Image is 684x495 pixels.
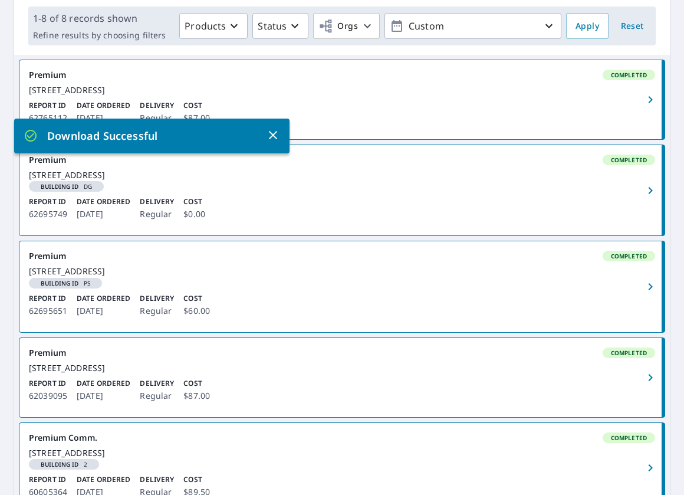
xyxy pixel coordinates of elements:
[566,13,609,39] button: Apply
[29,348,655,358] div: Premium
[77,196,130,207] p: Date Ordered
[604,434,654,442] span: Completed
[140,474,174,485] p: Delivery
[41,461,79,467] em: Building ID
[318,19,358,34] span: Orgs
[29,378,67,389] p: Report ID
[29,363,655,373] div: [STREET_ADDRESS]
[183,207,205,221] p: $0.00
[183,304,210,318] p: $60.00
[140,207,174,221] p: Regular
[77,304,130,318] p: [DATE]
[140,389,174,403] p: Regular
[34,280,97,286] span: PS
[29,251,655,261] div: Premium
[33,11,166,25] p: 1-8 of 8 records shown
[183,378,210,389] p: Cost
[77,474,130,485] p: Date Ordered
[29,100,67,111] p: Report ID
[33,30,166,41] p: Refine results by choosing filters
[183,111,210,125] p: $87.00
[24,128,266,144] p: Download Successful
[29,70,655,80] div: Premium
[604,252,654,260] span: Completed
[183,196,205,207] p: Cost
[183,293,210,304] p: Cost
[29,207,67,221] p: 62695749
[140,378,174,389] p: Delivery
[29,304,67,318] p: 62695651
[77,293,130,304] p: Date Ordered
[29,196,67,207] p: Report ID
[576,19,599,34] span: Apply
[77,111,130,125] p: [DATE]
[183,389,210,403] p: $87.00
[29,85,655,96] div: [STREET_ADDRESS]
[604,71,654,79] span: Completed
[404,16,542,37] p: Custom
[258,19,287,33] p: Status
[19,145,665,235] a: PremiumCompleted[STREET_ADDRESS]Building IDDGReport ID62695749Date Ordered[DATE]DeliveryRegularCo...
[604,349,654,357] span: Completed
[77,100,130,111] p: Date Ordered
[140,111,174,125] p: Regular
[29,293,67,304] p: Report ID
[34,183,99,189] span: DG
[140,100,174,111] p: Delivery
[77,378,130,389] p: Date Ordered
[140,293,174,304] p: Delivery
[183,100,210,111] p: Cost
[29,170,655,181] div: [STREET_ADDRESS]
[185,19,226,33] p: Products
[29,266,655,277] div: [STREET_ADDRESS]
[183,474,210,485] p: Cost
[29,448,655,458] div: [STREET_ADDRESS]
[77,207,130,221] p: [DATE]
[604,156,654,164] span: Completed
[140,304,174,318] p: Regular
[29,389,67,403] p: 62039095
[313,13,380,39] button: Orgs
[77,389,130,403] p: [DATE]
[140,196,174,207] p: Delivery
[29,155,655,165] div: Premium
[29,474,67,485] p: Report ID
[34,461,94,467] span: 2
[19,60,665,139] a: PremiumCompleted[STREET_ADDRESS]Report ID62765112Date Ordered[DATE]DeliveryRegularCost$87.00
[29,111,67,125] p: 62765112
[618,19,646,34] span: Reset
[41,183,79,189] em: Building ID
[41,280,79,286] em: Building ID
[29,432,655,443] div: Premium Comm.
[19,241,665,332] a: PremiumCompleted[STREET_ADDRESS]Building IDPSReport ID62695651Date Ordered[DATE]DeliveryRegularCo...
[384,13,561,39] button: Custom
[252,13,308,39] button: Status
[19,338,665,417] a: PremiumCompleted[STREET_ADDRESS]Report ID62039095Date Ordered[DATE]DeliveryRegularCost$87.00
[179,13,248,39] button: Products
[613,13,651,39] button: Reset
